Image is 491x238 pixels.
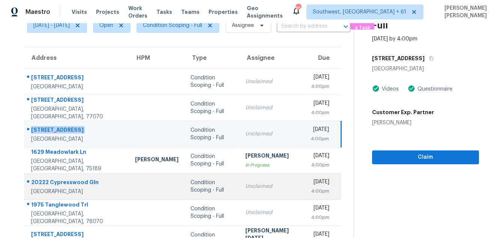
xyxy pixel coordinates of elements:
[311,187,330,195] div: 4:00pm
[311,100,330,109] div: [DATE]
[311,178,330,187] div: [DATE]
[245,183,298,190] div: Unclaimed
[31,201,123,210] div: 1975 Tanglewood Trl
[128,4,147,19] span: Work Orders
[209,8,238,16] span: Properties
[372,35,417,43] div: [DATE] by 4:00pm
[296,4,301,12] div: 858
[185,48,239,68] th: Type
[350,18,374,30] button: Create a Task
[311,109,330,116] div: 4:00pm
[311,161,330,169] div: 4:00pm
[31,158,123,173] div: [GEOGRAPHIC_DATA], [GEOGRAPHIC_DATA], 75189
[143,22,202,29] span: Condition Scoping - Full
[245,152,298,161] div: [PERSON_NAME]
[372,150,479,164] button: Claim
[31,188,123,195] div: [GEOGRAPHIC_DATA]
[311,135,329,143] div: 4:00pm
[341,21,351,32] button: Open
[181,8,200,16] span: Teams
[247,4,283,19] span: Geo Assignments
[311,83,330,90] div: 4:00pm
[378,153,473,162] span: Claim
[354,15,371,32] span: Create a Task
[441,4,487,19] span: [PERSON_NAME] [PERSON_NAME]
[408,85,415,92] img: Artifact Present Icon
[245,209,298,216] div: Unclaimed
[31,83,123,91] div: [GEOGRAPHIC_DATA]
[191,205,233,220] div: Condition Scoping - Full
[380,85,399,93] div: Videos
[31,74,123,83] div: [STREET_ADDRESS]
[311,73,330,83] div: [DATE]
[277,21,329,32] input: Search by address
[191,74,233,89] div: Condition Scoping - Full
[191,100,233,115] div: Condition Scoping - Full
[305,48,341,68] th: Due
[372,119,434,126] div: [PERSON_NAME]
[245,78,298,85] div: Unclaimed
[239,48,304,68] th: Assignee
[245,161,298,169] div: In Progress
[31,126,123,135] div: [STREET_ADDRESS]
[33,22,70,29] span: [DATE] - [DATE]
[245,130,298,138] div: Unclaimed
[311,204,330,214] div: [DATE]
[26,8,50,16] span: Maestro
[31,148,123,158] div: 1629 Meadowlark Ln
[311,126,329,135] div: [DATE]
[129,48,185,68] th: HPM
[99,22,113,29] span: Open
[156,9,172,15] span: Tasks
[372,85,380,92] img: Artifact Present Icon
[372,109,434,116] h5: Customer Exp. Partner
[96,8,119,16] span: Projects
[372,55,425,62] h5: [STREET_ADDRESS]
[31,106,123,120] div: [GEOGRAPHIC_DATA], [GEOGRAPHIC_DATA], 77070
[372,65,479,73] div: [GEOGRAPHIC_DATA]
[191,126,233,141] div: Condition Scoping - Full
[415,85,452,93] div: Questionnaire
[31,178,123,188] div: 20222 Cypresswood Gln
[135,156,179,165] div: [PERSON_NAME]
[425,52,435,65] button: Copy Address
[31,135,123,143] div: [GEOGRAPHIC_DATA]
[313,8,406,16] span: Southwest, [GEOGRAPHIC_DATA] + 61
[191,153,233,168] div: Condition Scoping - Full
[72,8,87,16] span: Visits
[31,210,123,225] div: [GEOGRAPHIC_DATA], [GEOGRAPHIC_DATA], 78070
[24,48,129,68] th: Address
[311,152,330,161] div: [DATE]
[232,22,254,29] span: Assignee
[191,179,233,194] div: Condition Scoping - Full
[245,104,298,112] div: Unclaimed
[311,214,330,221] div: 4:00pm
[31,96,123,106] div: [STREET_ADDRESS]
